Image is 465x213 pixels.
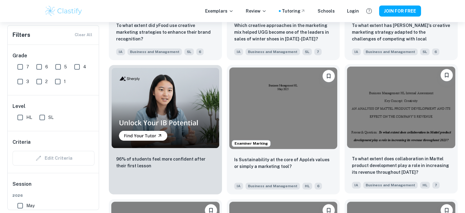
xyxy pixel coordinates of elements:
span: IA [352,182,361,188]
span: 7 [314,48,322,55]
p: Exemplars [205,8,234,14]
span: IA [116,48,125,55]
span: SL [302,48,312,55]
p: To what extent has Tesla's creative marketing strategy adapted to the challenges of competing wit... [352,22,450,43]
span: Business and Management [245,183,300,189]
span: 3 [26,78,29,85]
span: Business and Management [245,48,300,55]
p: Which creative approaches in the marketing mix helped UGG become one of the leaders in sales of w... [234,22,333,42]
span: IA [234,183,243,189]
button: Please log in to bookmark exemplars [323,70,335,82]
span: Business and Management [363,48,418,55]
span: HL [26,114,32,121]
span: IA [352,48,361,55]
span: SL [420,48,430,55]
span: 4 [83,63,86,70]
span: 7 [26,63,29,70]
p: To what extent did yFood use creative marketing strategies to enhance their brand recognition? [116,22,215,42]
a: Examiner MarkingPlease log in to bookmark exemplarsIs Sustainability at the core of Apple’s value... [227,65,340,194]
span: IA [234,48,243,55]
h6: Level [13,103,94,110]
h6: Criteria [13,139,31,146]
span: May [26,202,35,209]
img: Thumbnail [111,67,220,148]
a: Login [347,8,359,14]
span: Examiner Marking [232,141,270,146]
span: 7 [432,182,440,188]
a: Please log in to bookmark exemplarsTo what extent does collaboration in Mattel product developmen... [345,65,458,194]
span: 6 [315,183,322,189]
p: Is Sustainability at the core of Apple’s values or simply a marketing tool? [234,156,333,170]
h6: Grade [13,52,94,59]
span: HL [302,183,312,189]
span: SL [184,48,194,55]
a: Tutoring [282,8,305,14]
span: SL [48,114,54,121]
span: 6 [196,48,204,55]
a: Schools [318,8,335,14]
div: Criteria filters are unavailable when searching by topic [13,151,94,165]
button: JOIN FOR FREE [379,6,421,17]
a: Thumbnail96% of students feel more confident after their first lesson [109,65,222,194]
span: 2 [45,78,48,85]
span: Business and Management [127,48,182,55]
img: Business and Management IA example thumbnail: Is Sustainability at the core of Apple’s [229,67,338,149]
button: Please log in to bookmark exemplars [441,69,453,81]
span: 6 [45,63,48,70]
h6: Session [13,181,94,193]
button: Help and Feedback [364,6,374,16]
img: Business and Management IA example thumbnail: To what extent does collaboration in Mat [347,67,455,148]
p: Review [246,8,267,14]
p: 96% of students feel more confident after their first lesson [116,156,215,169]
h6: Filters [13,31,30,39]
span: 2026 [13,193,94,198]
span: 6 [432,48,439,55]
span: 1 [64,78,66,85]
span: Business and Management [363,182,418,188]
span: 5 [64,63,67,70]
p: To what extent does collaboration in Mattel product development play a role in increasing its rev... [352,155,450,176]
img: Clastify logo [44,5,83,17]
span: HL [420,182,430,188]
